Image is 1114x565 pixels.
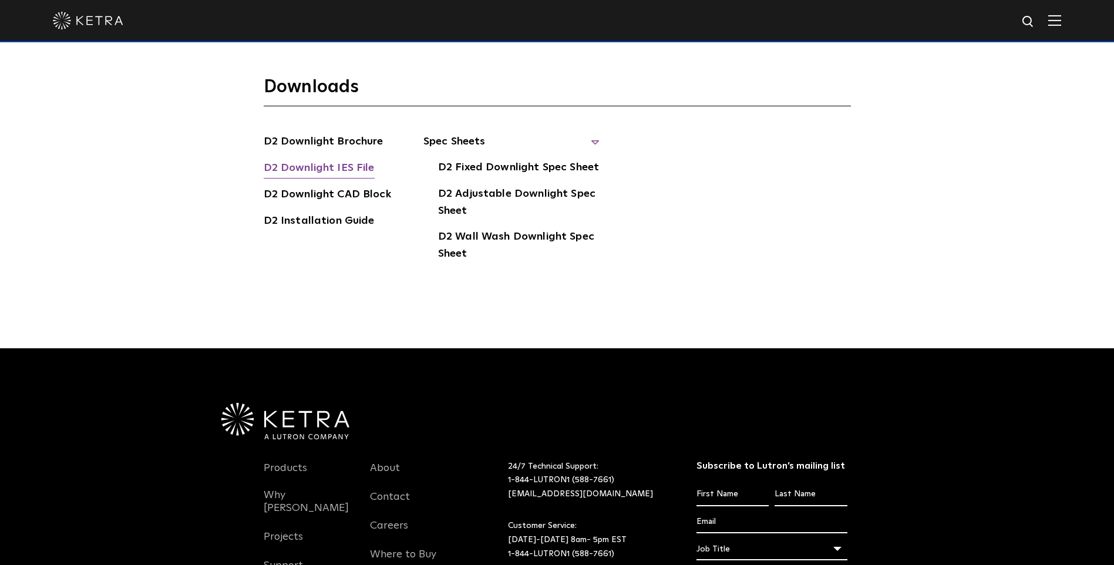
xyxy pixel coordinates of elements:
img: Hamburger%20Nav.svg [1048,15,1061,26]
input: Last Name [775,483,847,506]
h3: Subscribe to Lutron’s mailing list [696,460,847,472]
a: D2 Adjustable Downlight Spec Sheet [438,186,600,221]
a: D2 Wall Wash Downlight Spec Sheet [438,228,600,264]
a: D2 Fixed Downlight Spec Sheet [438,159,599,178]
input: Email [696,511,847,533]
div: Job Title [696,538,847,560]
span: Spec Sheets [423,133,600,159]
img: search icon [1021,15,1036,29]
a: Products [264,462,307,489]
input: First Name [696,483,769,506]
a: D2 Installation Guide [264,213,375,231]
a: Careers [370,519,408,546]
a: [EMAIL_ADDRESS][DOMAIN_NAME] [508,490,653,498]
a: Why [PERSON_NAME] [264,489,353,529]
a: D2 Downlight IES File [264,160,375,179]
p: 24/7 Technical Support: [508,460,667,502]
a: 1-844-LUTRON1 (588-7661) [508,550,614,558]
a: Projects [264,530,303,557]
img: ketra-logo-2019-white [53,12,123,29]
a: Contact [370,490,410,517]
a: D2 Downlight CAD Block [264,186,391,205]
a: About [370,462,400,489]
p: Customer Service: [DATE]-[DATE] 8am- 5pm EST [508,519,667,561]
h3: Downloads [264,76,851,106]
a: 1-844-LUTRON1 (588-7661) [508,476,614,484]
a: D2 Downlight Brochure [264,133,383,152]
img: Ketra-aLutronCo_White_RGB [221,403,349,439]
